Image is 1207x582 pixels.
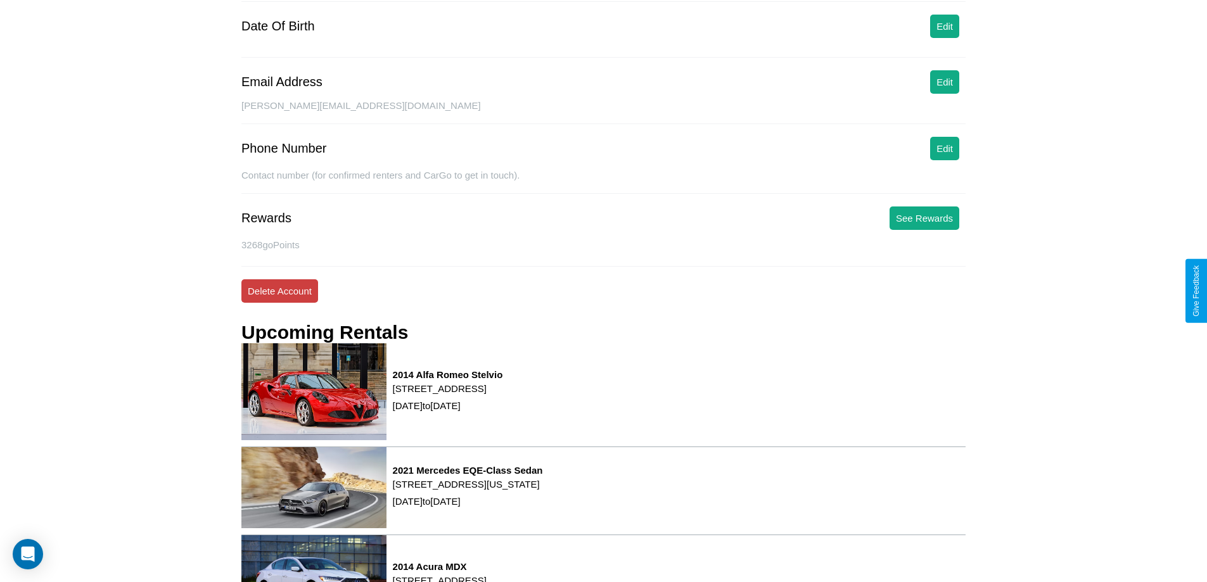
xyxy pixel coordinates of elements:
[393,493,543,510] p: [DATE] to [DATE]
[393,465,543,476] h3: 2021 Mercedes EQE-Class Sedan
[241,447,386,528] img: rental
[393,369,503,380] h3: 2014 Alfa Romeo Stelvio
[930,137,959,160] button: Edit
[241,100,966,124] div: [PERSON_NAME][EMAIL_ADDRESS][DOMAIN_NAME]
[13,539,43,569] div: Open Intercom Messenger
[241,343,386,440] img: rental
[890,206,959,230] button: See Rewards
[241,75,323,89] div: Email Address
[241,141,327,156] div: Phone Number
[241,170,966,194] div: Contact number (for confirmed renters and CarGo to get in touch).
[930,15,959,38] button: Edit
[393,397,503,414] p: [DATE] to [DATE]
[1192,265,1201,317] div: Give Feedback
[393,380,503,397] p: [STREET_ADDRESS]
[241,279,318,303] button: Delete Account
[241,236,966,253] p: 3268 goPoints
[393,476,543,493] p: [STREET_ADDRESS][US_STATE]
[930,70,959,94] button: Edit
[241,211,291,225] div: Rewards
[241,322,408,343] h3: Upcoming Rentals
[241,19,315,34] div: Date Of Birth
[393,561,487,572] h3: 2014 Acura MDX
